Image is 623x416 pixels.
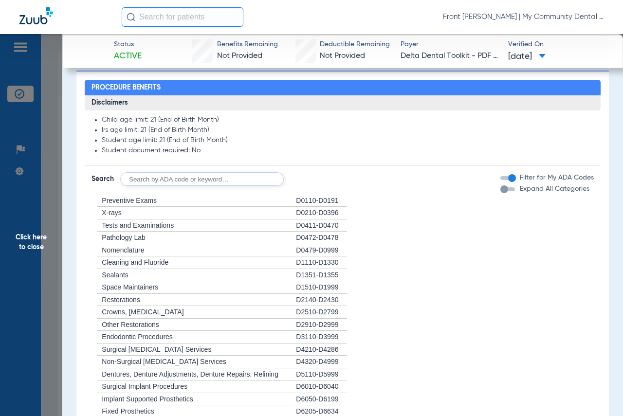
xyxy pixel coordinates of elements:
div: D2910-D2999 [296,319,347,331]
span: Other Restorations [102,321,159,328]
div: D0479-D0999 [296,244,347,257]
span: Surgical Implant Procedures [102,382,187,390]
span: Implant Supported Prosthetics [102,395,193,403]
div: D0472-D0478 [296,232,347,244]
span: Tests and Examinations [102,221,174,229]
div: D2510-D2799 [296,306,347,319]
span: Cleaning and Fluoride [102,258,168,266]
span: Pathology Lab [102,234,146,241]
span: Benefits Remaining [217,39,278,50]
span: Not Provided [217,52,262,60]
li: Irs age limit: 21 (End of Birth Month) [102,126,593,135]
span: Endodontic Procedures [102,333,173,341]
img: Zuub Logo [19,7,53,24]
span: Nomenclature [102,246,144,254]
div: D6050-D6199 [296,393,347,406]
span: X-rays [102,209,121,217]
div: D6010-D6040 [296,380,347,393]
li: Student document required: No [102,146,593,155]
div: D1510-D1999 [296,281,347,294]
div: D3110-D3999 [296,331,347,344]
span: Dentures, Denture Adjustments, Denture Repairs, Relining [102,370,278,378]
h3: Disclaimers [85,95,600,111]
span: Space Maintainers [102,283,158,291]
span: Delta Dental Toolkit - PDF - Bot [401,50,499,62]
span: Surgical [MEDICAL_DATA] Services [102,345,211,353]
div: D0210-D0396 [296,207,347,219]
li: Child age limit: 21 (End of Birth Month) [102,116,593,125]
h2: Procedure Benefits [85,80,600,95]
span: Deductible Remaining [320,39,390,50]
span: Active [114,50,142,62]
img: Search Icon [127,13,135,21]
span: Expand All Categories [520,185,589,192]
div: D0411-D0470 [296,219,347,232]
span: Status [114,39,142,50]
span: Verified On [508,39,607,50]
span: Restorations [102,296,140,304]
span: Preventive Exams [102,197,157,204]
input: Search by ADA code or keyword… [120,172,284,186]
div: D4320-D4999 [296,356,347,368]
div: D0110-D0191 [296,195,347,207]
span: Non-Surgical [MEDICAL_DATA] Services [102,358,226,365]
div: D4210-D4286 [296,344,347,356]
div: D5110-D5999 [296,368,347,381]
span: Crowns, [MEDICAL_DATA] [102,308,183,316]
li: Student age limit: 21 (End of Birth Month) [102,136,593,145]
span: Front [PERSON_NAME] | My Community Dental Centers [443,12,604,22]
input: Search for patients [122,7,243,27]
span: Not Provided [320,52,365,60]
div: D1110-D1330 [296,256,347,269]
span: [DATE] [508,51,546,63]
div: D1351-D1355 [296,269,347,282]
span: Payer [401,39,499,50]
span: Sealants [102,271,128,279]
span: Search [92,174,114,184]
label: Filter for My ADA Codes [518,173,594,183]
div: D2140-D2430 [296,294,347,307]
span: Fixed Prosthetics [102,407,154,415]
iframe: Chat Widget [574,369,623,416]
